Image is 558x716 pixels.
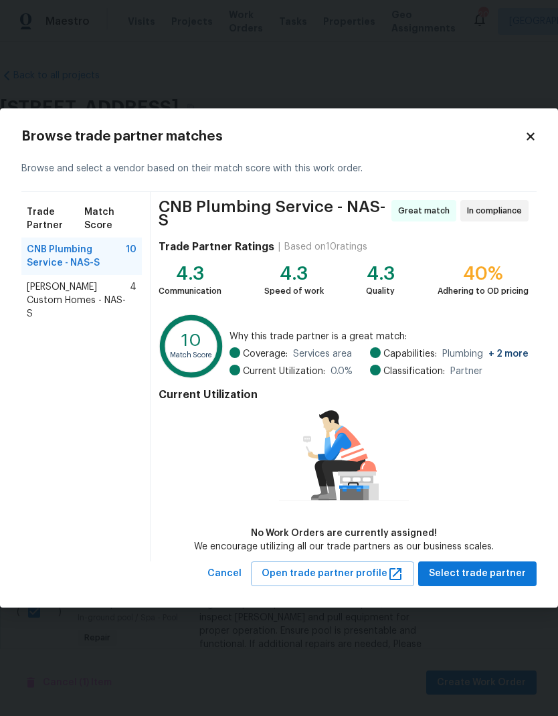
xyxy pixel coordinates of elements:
span: Select trade partner [429,565,526,582]
div: | [274,240,284,254]
span: Trade Partner [27,205,84,232]
div: Based on 10 ratings [284,240,367,254]
span: Current Utilization: [243,365,325,378]
span: Coverage: [243,347,288,361]
div: Quality [366,284,395,298]
span: + 2 more [488,349,529,359]
span: Services area [293,347,352,361]
h2: Browse trade partner matches [21,130,525,143]
div: Communication [159,284,221,298]
span: Plumbing [442,347,529,361]
div: We encourage utilizing all our trade partners as our business scales. [194,540,494,553]
span: Why this trade partner is a great match: [229,330,529,343]
div: 40% [438,267,529,280]
h4: Trade Partner Ratings [159,240,274,254]
text: 10 [181,332,201,350]
div: 4.3 [366,267,395,280]
div: Adhering to OD pricing [438,284,529,298]
div: Speed of work [264,284,324,298]
text: Match Score [170,351,213,359]
span: 10 [126,243,136,270]
button: Select trade partner [418,561,537,586]
span: [PERSON_NAME] Custom Homes - NAS-S [27,280,130,321]
span: 0.0 % [331,365,353,378]
h4: Current Utilization [159,388,529,401]
span: CNB Plumbing Service - NAS-S [27,243,126,270]
span: Open trade partner profile [262,565,403,582]
span: Cancel [207,565,242,582]
div: 4.3 [264,267,324,280]
button: Cancel [202,561,247,586]
span: Match Score [84,205,136,232]
span: Partner [450,365,482,378]
div: No Work Orders are currently assigned! [194,527,494,540]
button: Open trade partner profile [251,561,414,586]
span: In compliance [467,204,527,217]
div: 4.3 [159,267,221,280]
span: 4 [130,280,136,321]
span: Capabilities: [383,347,437,361]
span: Great match [398,204,455,217]
span: CNB Plumbing Service - NAS-S [159,200,387,227]
div: Browse and select a vendor based on their match score with this work order. [21,146,537,192]
span: Classification: [383,365,445,378]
